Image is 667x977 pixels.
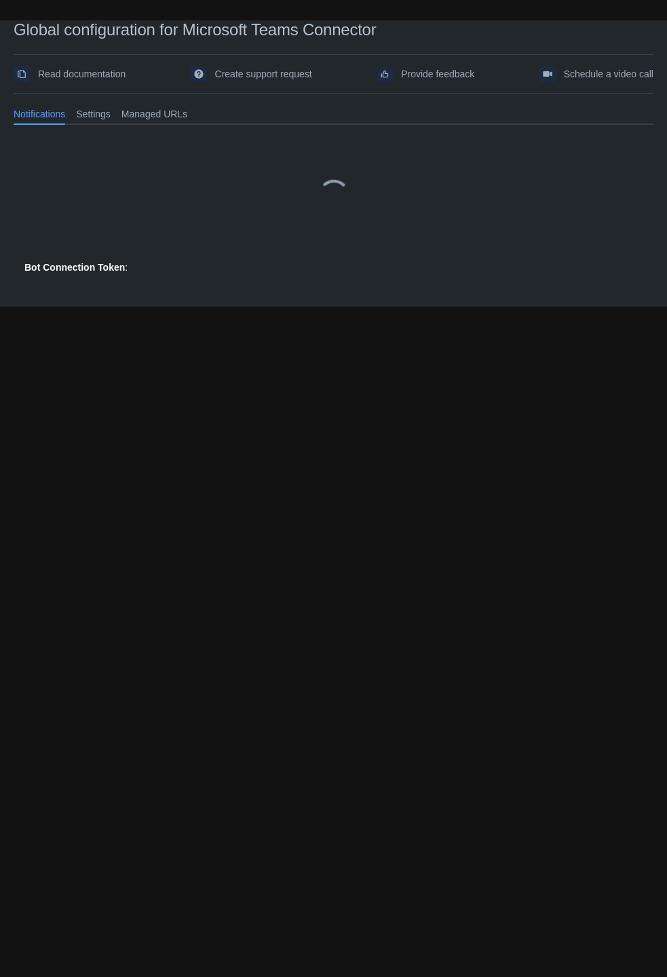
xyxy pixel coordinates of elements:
span: Provide feedback [401,63,474,85]
a: Read documentation [14,63,126,85]
div: : [24,261,643,274]
span: documentation [16,69,27,79]
span: videoCall [542,69,553,79]
span: support [193,69,204,79]
span: Schedule a video call [564,63,653,85]
span: Managed URLs [121,107,187,121]
span: feedback [379,69,390,79]
div: Global configuration for Microsoft Teams Connector [14,20,653,39]
span: Settings [76,107,111,121]
a: Schedule a video call [539,63,653,85]
span: Notifications [14,107,65,121]
a: Create support request [191,63,312,85]
strong: Bot Connection Token [24,262,125,273]
span: Read documentation [38,63,126,85]
a: Provide feedback [377,63,474,85]
span: Create support request [215,63,312,85]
